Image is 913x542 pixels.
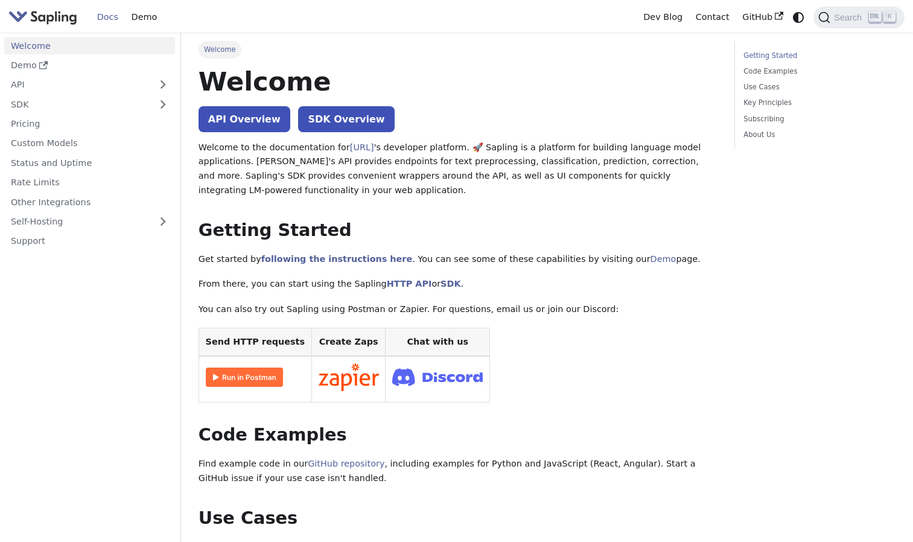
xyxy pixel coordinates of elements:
[4,135,175,152] a: Custom Models
[8,8,81,26] a: Sapling.ai
[319,363,379,391] img: Connect in Zapier
[790,8,807,26] button: Switch between dark and light mode (currently system mode)
[199,41,717,58] nav: Breadcrumbs
[350,142,374,152] a: [URL]
[689,8,736,27] a: Contact
[8,8,77,26] img: Sapling.ai
[199,141,717,198] p: Welcome to the documentation for 's developer platform. 🚀 Sapling is a platform for building lang...
[736,8,789,27] a: GitHub
[308,459,384,468] a: GitHub repository
[199,457,717,486] p: Find example code in our , including examples for Python and JavaScript (React, Angular). Start a...
[199,252,717,267] p: Get started by . You can see some of these capabilities by visiting our page.
[298,106,394,132] a: SDK Overview
[199,328,311,356] th: Send HTTP requests
[199,277,717,292] p: From there, you can start using the Sapling or .
[199,424,717,446] h2: Code Examples
[206,368,283,387] img: Run in Postman
[199,106,290,132] a: API Overview
[4,95,151,113] a: SDK
[743,113,891,125] a: Subscribing
[311,328,386,356] th: Create Zaps
[743,81,891,93] a: Use Cases
[199,65,717,98] h1: Welcome
[91,8,125,27] a: Docs
[4,213,175,231] a: Self-Hosting
[199,220,717,241] h2: Getting Started
[4,37,175,54] a: Welcome
[261,254,412,264] a: following the instructions here
[441,279,460,289] a: SDK
[637,8,689,27] a: Dev Blog
[813,7,904,28] button: Search (Ctrl+K)
[830,13,869,22] span: Search
[151,95,175,113] button: Expand sidebar category 'SDK'
[125,8,164,27] a: Demo
[743,50,891,62] a: Getting Started
[883,11,896,22] kbd: K
[743,129,891,141] a: About Us
[4,154,175,171] a: Status and Uptime
[651,254,676,264] a: Demo
[4,174,175,191] a: Rate Limits
[4,57,175,74] a: Demo
[386,328,490,356] th: Chat with us
[199,302,717,317] p: You can also try out Sapling using Postman or Zapier. For questions, email us or join our Discord:
[151,76,175,94] button: Expand sidebar category 'API'
[392,365,483,389] img: Join Discord
[199,508,717,529] h2: Use Cases
[743,97,891,109] a: Key Principles
[387,279,432,289] a: HTTP API
[4,76,151,94] a: API
[4,232,175,250] a: Support
[4,115,175,133] a: Pricing
[199,41,241,58] span: Welcome
[743,66,891,77] a: Code Examples
[4,193,175,211] a: Other Integrations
